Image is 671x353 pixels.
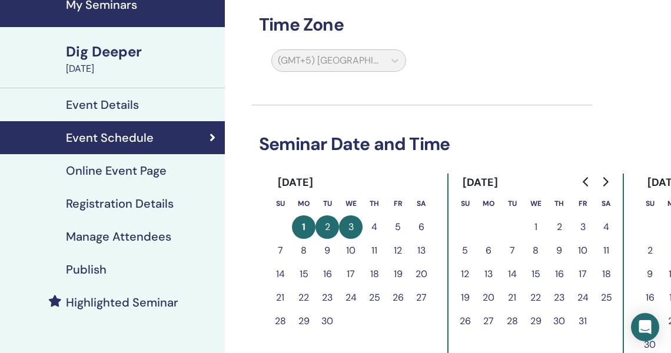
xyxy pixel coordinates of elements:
button: 29 [292,309,315,333]
button: 23 [315,286,339,309]
button: 23 [638,309,662,333]
button: 9 [315,239,339,262]
button: 8 [524,239,547,262]
div: [DATE] [66,62,218,76]
h4: Event Schedule [66,131,154,145]
th: Wednesday [524,192,547,215]
div: Dig Deeper [66,42,218,62]
th: Sunday [453,192,477,215]
button: 17 [339,262,363,286]
button: 2 [315,215,339,239]
h4: Highlighted Seminar [66,295,178,309]
h4: Manage Attendees [66,229,171,244]
th: Tuesday [315,192,339,215]
button: 25 [594,286,618,309]
button: 14 [500,262,524,286]
button: 26 [386,286,410,309]
button: 28 [268,309,292,333]
button: 16 [638,286,662,309]
button: 6 [410,215,433,239]
button: 11 [363,239,386,262]
button: 21 [268,286,292,309]
button: 1 [292,215,315,239]
th: Saturday [410,192,433,215]
th: Sunday [268,192,292,215]
button: Go to previous month [577,170,596,194]
div: [DATE] [268,174,323,192]
button: 7 [500,239,524,262]
th: Monday [477,192,500,215]
button: 21 [500,286,524,309]
button: 5 [386,215,410,239]
button: 16 [547,262,571,286]
button: Go to next month [596,170,614,194]
button: 30 [547,309,571,333]
button: 4 [363,215,386,239]
h4: Online Event Page [66,164,167,178]
button: 29 [524,309,547,333]
th: Friday [571,192,594,215]
button: 27 [410,286,433,309]
button: 1 [524,215,547,239]
button: 31 [571,309,594,333]
button: 24 [571,286,594,309]
th: Tuesday [500,192,524,215]
button: 15 [292,262,315,286]
button: 18 [594,262,618,286]
button: 11 [594,239,618,262]
h3: Time Zone [252,14,592,35]
button: 9 [547,239,571,262]
button: 2 [638,239,662,262]
button: 18 [363,262,386,286]
button: 24 [339,286,363,309]
button: 9 [638,262,662,286]
th: Monday [292,192,315,215]
button: 14 [268,262,292,286]
button: 13 [477,262,500,286]
h4: Registration Details [66,197,174,211]
h3: Seminar Date and Time [252,134,592,155]
button: 7 [268,239,292,262]
button: 12 [453,262,477,286]
button: 6 [477,239,500,262]
button: 13 [410,239,433,262]
button: 22 [292,286,315,309]
button: 10 [339,239,363,262]
th: Sunday [638,192,662,215]
button: 16 [315,262,339,286]
button: 3 [339,215,363,239]
h4: Publish [66,262,107,277]
button: 25 [363,286,386,309]
button: 26 [453,309,477,333]
button: 20 [410,262,433,286]
button: 15 [524,262,547,286]
th: Wednesday [339,192,363,215]
button: 12 [386,239,410,262]
div: [DATE] [453,174,508,192]
button: 22 [524,286,547,309]
button: 5 [453,239,477,262]
div: Open Intercom Messenger [631,313,659,341]
button: 4 [594,215,618,239]
th: Thursday [363,192,386,215]
button: 27 [477,309,500,333]
button: 20 [477,286,500,309]
button: 30 [315,309,339,333]
button: 8 [292,239,315,262]
button: 19 [386,262,410,286]
button: 10 [571,239,594,262]
th: Friday [386,192,410,215]
th: Saturday [594,192,618,215]
button: 3 [571,215,594,239]
th: Thursday [547,192,571,215]
a: Dig Deeper[DATE] [59,42,225,76]
button: 23 [547,286,571,309]
button: 28 [500,309,524,333]
button: 19 [453,286,477,309]
h4: Event Details [66,98,139,112]
button: 17 [571,262,594,286]
button: 2 [547,215,571,239]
